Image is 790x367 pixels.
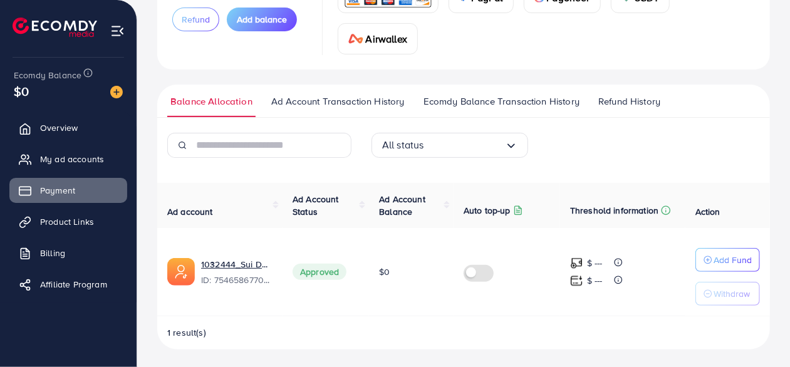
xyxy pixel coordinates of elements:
span: Add balance [237,13,287,26]
span: Affiliate Program [40,278,107,291]
span: Ad Account Transaction History [271,95,405,108]
a: Product Links [9,209,127,234]
div: Search for option [372,133,528,158]
span: Product Links [40,215,94,228]
button: Refund [172,8,219,31]
img: top-up amount [570,274,583,287]
span: $0 [379,266,390,278]
img: logo [13,18,97,37]
p: Auto top-up [464,203,511,218]
p: Withdraw [714,286,750,301]
a: 1032444_Sui Dhaga Resham_1757076861174 [201,258,273,271]
span: Refund History [598,95,660,108]
a: Billing [9,240,127,266]
span: Airwallex [366,31,407,46]
span: Billing [40,247,65,259]
div: <span class='underline'>1032444_Sui Dhaga Resham_1757076861174</span></br>7546586770415239176 [201,258,273,287]
span: Ad Account Balance [379,193,425,218]
iframe: Chat [737,311,781,358]
span: $0 [14,82,29,100]
span: Balance Allocation [170,95,252,108]
span: 1 result(s) [167,326,206,339]
span: Ad Account Status [293,193,339,218]
p: Add Fund [714,252,752,267]
p: Threshold information [570,203,658,218]
span: Action [695,205,720,218]
span: Payment [40,184,75,197]
img: menu [110,24,125,38]
p: $ --- [587,256,603,271]
span: All status [382,135,424,155]
a: Affiliate Program [9,272,127,297]
img: image [110,86,123,98]
span: Ecomdy Balance Transaction History [424,95,580,108]
img: top-up amount [570,257,583,270]
p: $ --- [587,273,603,288]
span: ID: 7546586770415239176 [201,274,273,286]
a: Payment [9,178,127,203]
button: Add balance [227,8,297,31]
button: Add Fund [695,248,760,272]
span: Approved [293,264,346,280]
a: My ad accounts [9,147,127,172]
span: Ecomdy Balance [14,69,81,81]
span: Refund [182,13,210,26]
span: Ad account [167,205,213,218]
input: Search for option [424,135,505,155]
span: My ad accounts [40,153,104,165]
a: cardAirwallex [338,23,418,54]
span: Overview [40,121,78,134]
button: Withdraw [695,282,760,306]
img: card [348,34,363,44]
a: Overview [9,115,127,140]
img: ic-ads-acc.e4c84228.svg [167,258,195,286]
